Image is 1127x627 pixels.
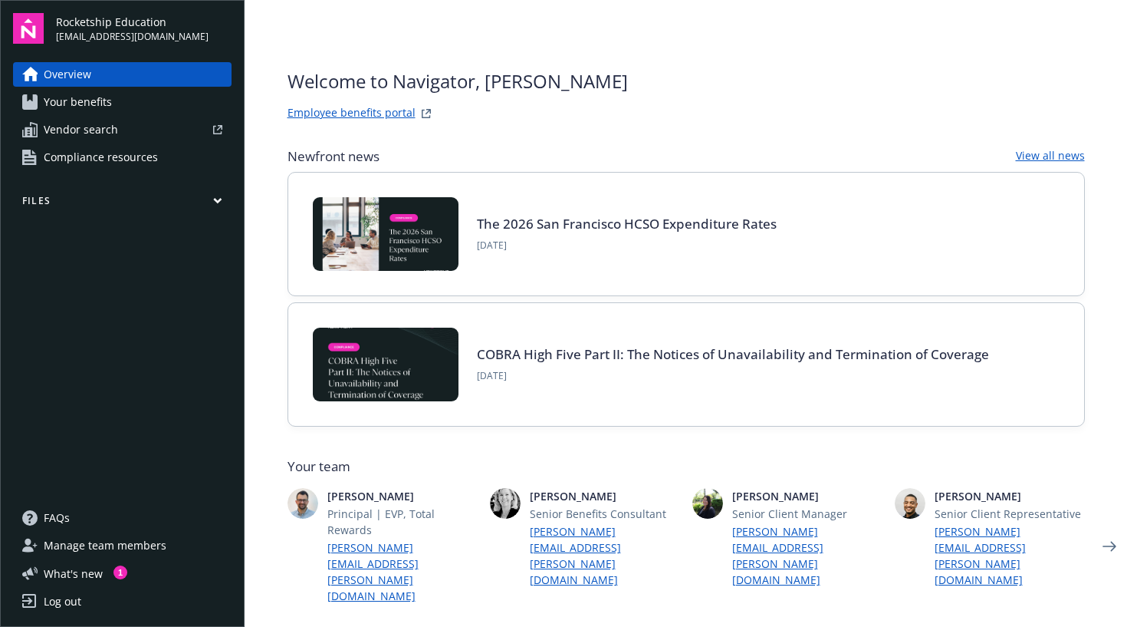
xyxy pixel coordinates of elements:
span: Senior Client Manager [732,506,882,522]
a: The 2026 San Francisco HCSO Expenditure Rates [477,215,777,233]
div: 1 [113,566,127,579]
span: [EMAIL_ADDRESS][DOMAIN_NAME] [56,30,209,44]
img: photo [287,488,318,519]
span: Vendor search [44,117,118,142]
span: Compliance resources [44,145,158,170]
a: Next [1097,534,1122,559]
span: Your benefits [44,90,112,114]
span: Rocketship Education [56,14,209,30]
a: Vendor search [13,117,232,142]
span: Manage team members [44,533,166,558]
a: Overview [13,62,232,87]
span: FAQs [44,506,70,530]
span: Overview [44,62,91,87]
img: photo [895,488,925,519]
span: [PERSON_NAME] [530,488,680,504]
a: Manage team members [13,533,232,558]
a: FAQs [13,506,232,530]
span: [DATE] [477,239,777,252]
span: [PERSON_NAME] [327,488,478,504]
a: [PERSON_NAME][EMAIL_ADDRESS][PERSON_NAME][DOMAIN_NAME] [327,540,478,604]
a: [PERSON_NAME][EMAIL_ADDRESS][PERSON_NAME][DOMAIN_NAME] [530,523,680,588]
span: [DATE] [477,369,989,383]
span: Welcome to Navigator , [PERSON_NAME] [287,68,628,95]
div: Log out [44,589,81,614]
a: Compliance resources [13,145,232,170]
span: [PERSON_NAME] [732,488,882,504]
span: Newfront news [287,147,379,166]
a: View all news [1016,147,1085,166]
a: striveWebsite [417,104,435,123]
img: photo [692,488,723,519]
span: [PERSON_NAME] [935,488,1085,504]
a: Employee benefits portal [287,104,416,123]
button: What's new1 [13,566,127,582]
span: Senior Client Representative [935,506,1085,522]
span: Your team [287,457,1085,476]
a: [PERSON_NAME][EMAIL_ADDRESS][PERSON_NAME][DOMAIN_NAME] [935,523,1085,588]
img: navigator-logo.svg [13,13,44,44]
span: What ' s new [44,566,103,582]
span: Senior Benefits Consultant [530,506,680,522]
span: Principal | EVP, Total Rewards [327,506,478,538]
img: BLOG-Card Image - Compliance - COBRA High Five Pt 2 - 08-21-25.jpg [313,328,458,401]
img: BLOG+Card Image - Compliance - 2026 SF HCSO Expenditure Rates - 08-26-25.jpg [313,197,458,271]
button: Files [13,194,232,213]
img: photo [490,488,521,519]
a: Your benefits [13,90,232,114]
a: [PERSON_NAME][EMAIL_ADDRESS][PERSON_NAME][DOMAIN_NAME] [732,523,882,588]
a: COBRA High Five Part II: The Notices of Unavailability and Termination of Coverage [477,345,989,363]
button: Rocketship Education[EMAIL_ADDRESS][DOMAIN_NAME] [56,13,232,44]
